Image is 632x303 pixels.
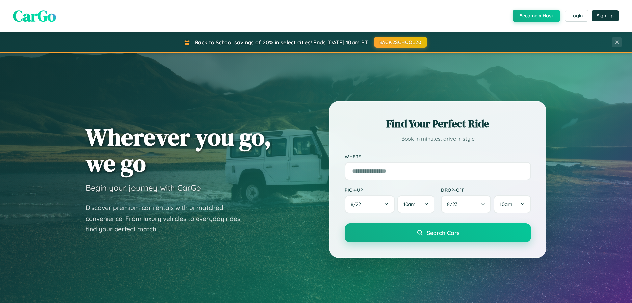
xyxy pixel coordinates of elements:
h3: Begin your journey with CarGo [86,183,201,193]
button: 8/23 [441,195,491,213]
button: 8/22 [345,195,395,213]
span: CarGo [13,5,56,27]
span: 8 / 22 [351,201,364,207]
button: Sign Up [592,10,619,21]
button: Login [565,10,588,22]
label: Drop-off [441,187,531,193]
button: 10am [397,195,434,213]
button: 10am [494,195,531,213]
span: Search Cars [427,229,459,236]
button: Search Cars [345,223,531,242]
span: 8 / 23 [447,201,461,207]
span: 10am [500,201,512,207]
span: 10am [403,201,416,207]
p: Book in minutes, drive in style [345,134,531,144]
h2: Find Your Perfect Ride [345,116,531,131]
p: Discover premium car rentals with unmatched convenience. From luxury vehicles to everyday rides, ... [86,202,250,235]
button: BACK2SCHOOL20 [374,37,427,48]
h1: Wherever you go, we go [86,124,271,176]
label: Where [345,154,531,159]
label: Pick-up [345,187,434,193]
span: Back to School savings of 20% in select cities! Ends [DATE] 10am PT. [195,39,369,45]
button: Become a Host [513,10,560,22]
